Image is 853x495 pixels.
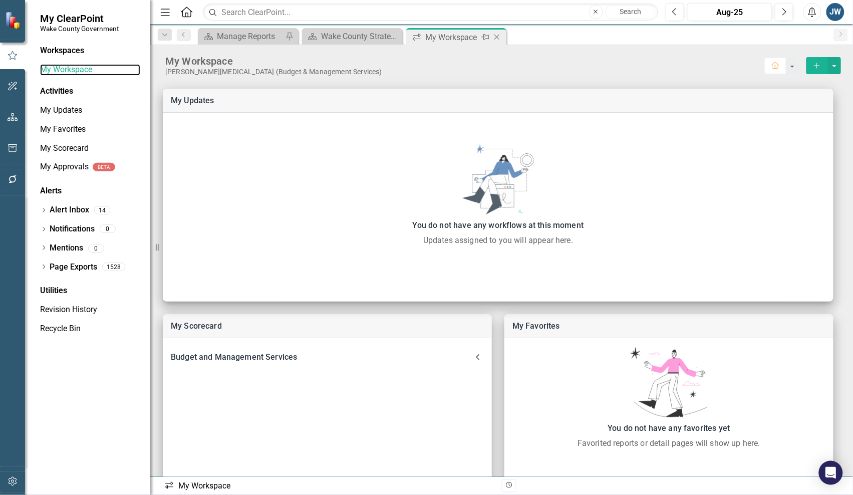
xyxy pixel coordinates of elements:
div: 1528 [102,263,125,272]
a: Notifications [50,223,95,235]
div: Alerts [40,185,140,197]
a: My Scorecard [171,321,222,331]
button: select merge strategy [828,57,841,74]
img: ClearPoint Strategy [5,12,23,29]
div: Budget and Management Services [171,350,472,364]
div: Open Intercom Messenger [819,461,843,485]
div: Aug-25 [691,7,769,19]
small: Wake County Government [40,25,119,33]
div: My Workspace [164,480,494,492]
a: Page Exports [50,262,97,273]
div: Budget and Management Services [163,346,492,368]
div: Wake County Strategic Plan [321,30,400,43]
div: 0 [88,244,104,253]
a: Manage Reports [200,30,283,43]
div: Workspaces [40,45,84,57]
div: Favorited reports or detail pages will show up here. [509,437,828,449]
span: Search [620,8,641,16]
div: split button [806,57,841,74]
div: My Workspace [165,55,764,68]
a: My Scorecard [40,143,140,154]
a: My Favorites [512,321,560,331]
button: Search [606,5,656,19]
a: Revision History [40,304,140,316]
button: Aug-25 [687,3,772,21]
div: Manage Reports [217,30,283,43]
a: My Updates [40,105,140,116]
a: Mentions [50,242,83,254]
div: My Workspace [425,31,479,44]
a: My Workspace [40,64,140,76]
div: BETA [93,163,115,171]
a: My Approvals [40,161,89,173]
span: My ClearPoint [40,13,119,25]
div: [PERSON_NAME][MEDICAL_DATA] (Budget & Management Services) [165,68,764,76]
input: Search ClearPoint... [203,4,658,21]
a: Recycle Bin [40,323,140,335]
div: 14 [94,206,110,214]
a: Alert Inbox [50,204,89,216]
div: 0 [100,225,116,233]
div: You do not have any workflows at this moment [168,218,828,232]
div: Activities [40,86,140,97]
button: select merge strategy [806,57,828,74]
a: Wake County Strategic Plan [305,30,400,43]
div: You do not have any favorites yet [509,421,828,435]
a: My Updates [171,96,214,105]
div: Updates assigned to you will appear here. [168,234,828,246]
a: My Favorites [40,124,140,135]
button: JW [826,3,844,21]
div: Utilities [40,285,140,297]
